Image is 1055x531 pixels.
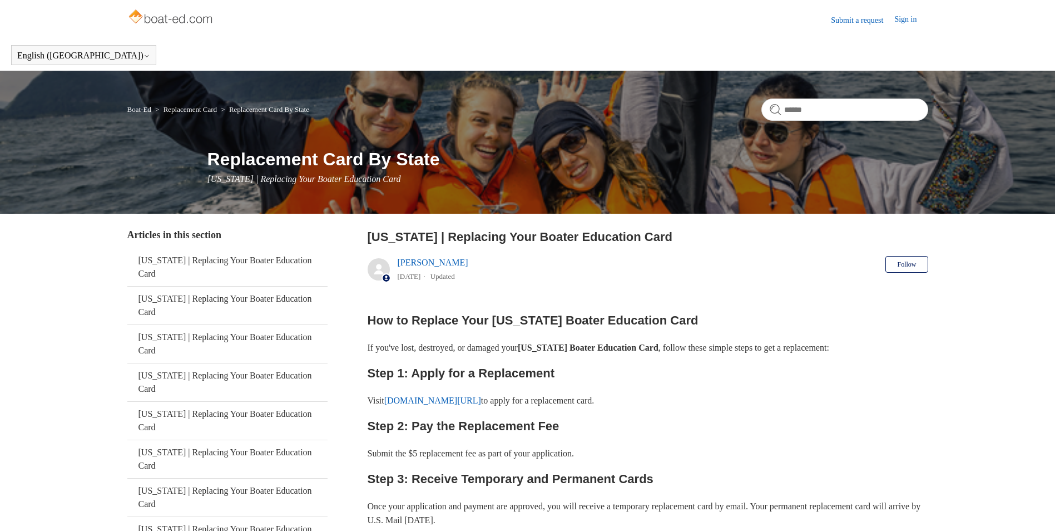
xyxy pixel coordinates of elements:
h2: Step 2: Pay the Replacement Fee [368,416,928,436]
a: Replacement Card By State [229,105,309,114]
span: Articles in this section [127,229,221,240]
a: Boat-Ed [127,105,151,114]
a: [US_STATE] | Replacing Your Boater Education Card [127,479,328,517]
p: Submit the $5 replacement fee as part of your application. [368,446,928,461]
a: [US_STATE] | Replacing Your Boater Education Card [127,248,328,286]
a: Replacement Card [164,105,217,114]
h2: Step 1: Apply for a Replacement [368,363,928,383]
strong: [US_STATE] Boater Education Card [518,343,658,352]
span: [US_STATE] | Replacing Your Boater Education Card [207,174,401,184]
h2: Step 3: Receive Temporary and Permanent Cards [368,469,928,489]
li: Replacement Card [153,105,219,114]
button: English ([GEOGRAPHIC_DATA]) [17,51,150,61]
a: [PERSON_NAME] [398,258,468,267]
li: Updated [430,272,455,281]
li: Replacement Card By State [219,105,309,114]
a: [US_STATE] | Replacing Your Boater Education Card [127,402,328,440]
h2: How to Replace Your [US_STATE] Boater Education Card [368,311,928,330]
a: [US_STATE] | Replacing Your Boater Education Card [127,440,328,478]
p: Once your application and payment are approved, you will receive a temporary replacement card by ... [368,499,928,528]
img: Boat-Ed Help Center home page [127,7,216,29]
a: [US_STATE] | Replacing Your Boater Education Card [127,287,328,324]
input: Search [761,99,928,121]
p: Visit to apply for a replacement card. [368,394,928,408]
a: Submit a request [831,14,894,26]
button: Follow Article [885,256,928,273]
h1: Replacement Card By State [207,146,928,173]
a: [US_STATE] | Replacing Your Boater Education Card [127,363,328,401]
a: [US_STATE] | Replacing Your Boater Education Card [127,325,328,363]
a: [DOMAIN_NAME][URL] [384,396,481,405]
h2: California | Replacing Your Boater Education Card [368,228,928,246]
p: If you've lost, destroyed, or damaged your , follow these simple steps to get a replacement: [368,341,928,355]
time: 05/23/2024, 11:25 [398,272,421,281]
li: Boat-Ed [127,105,153,114]
a: Sign in [894,13,928,27]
